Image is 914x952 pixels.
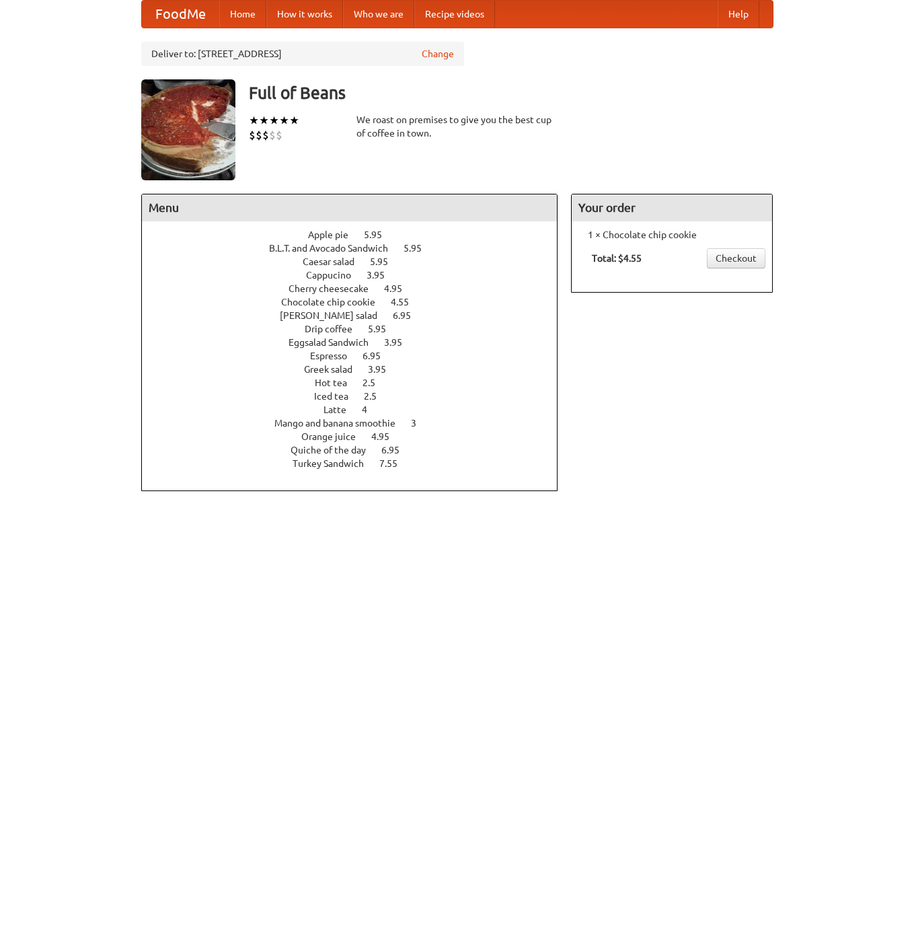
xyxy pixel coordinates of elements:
[707,248,765,268] a: Checkout
[304,364,411,375] a: Greek salad 3.95
[308,229,362,240] span: Apple pie
[256,128,262,143] li: $
[343,1,414,28] a: Who we are
[323,404,360,415] span: Latte
[303,256,413,267] a: Caesar salad 5.95
[142,194,558,221] h4: Menu
[269,243,447,254] a: B.L.T. and Avocado Sandwich 5.95
[718,1,759,28] a: Help
[379,458,411,469] span: 7.55
[262,128,269,143] li: $
[356,113,558,140] div: We roast on premises to give you the best cup of coffee in town.
[281,297,434,307] a: Chocolate chip cookie 4.55
[364,391,390,402] span: 2.5
[314,391,362,402] span: Iced tea
[301,431,369,442] span: Orange juice
[291,445,379,455] span: Quiche of the day
[411,418,430,429] span: 3
[249,79,773,106] h3: Full of Beans
[249,113,259,128] li: ★
[310,351,360,361] span: Espresso
[274,418,441,429] a: Mango and banana smoothie 3
[280,310,436,321] a: [PERSON_NAME] salad 6.95
[141,79,235,180] img: angular.jpg
[289,283,382,294] span: Cherry cheesecake
[306,270,365,281] span: Cappucino
[592,253,642,264] b: Total: $4.55
[289,113,299,128] li: ★
[384,283,416,294] span: 4.95
[279,113,289,128] li: ★
[249,128,256,143] li: $
[304,364,366,375] span: Greek salad
[315,377,400,388] a: Hot tea 2.5
[269,113,279,128] li: ★
[393,310,424,321] span: 6.95
[363,377,389,388] span: 2.5
[368,324,399,334] span: 5.95
[391,297,422,307] span: 4.55
[293,458,422,469] a: Turkey Sandwich 7.55
[266,1,343,28] a: How it works
[370,256,402,267] span: 5.95
[367,270,398,281] span: 3.95
[141,42,464,66] div: Deliver to: [STREET_ADDRESS]
[291,445,424,455] a: Quiche of the day 6.95
[368,364,399,375] span: 3.95
[364,229,395,240] span: 5.95
[280,310,391,321] span: [PERSON_NAME] salad
[362,404,381,415] span: 4
[422,47,454,61] a: Change
[274,418,409,429] span: Mango and banana smoothie
[572,194,772,221] h4: Your order
[363,351,394,361] span: 6.95
[306,270,410,281] a: Cappucino 3.95
[259,113,269,128] li: ★
[269,243,402,254] span: B.L.T. and Avocado Sandwich
[414,1,495,28] a: Recipe videos
[281,297,389,307] span: Chocolate chip cookie
[404,243,435,254] span: 5.95
[289,337,382,348] span: Eggsalad Sandwich
[305,324,411,334] a: Drip coffee 5.95
[305,324,366,334] span: Drip coffee
[142,1,219,28] a: FoodMe
[314,391,402,402] a: Iced tea 2.5
[323,404,392,415] a: Latte 4
[578,228,765,242] li: 1 × Chocolate chip cookie
[308,229,407,240] a: Apple pie 5.95
[381,445,413,455] span: 6.95
[289,337,427,348] a: Eggsalad Sandwich 3.95
[276,128,282,143] li: $
[293,458,377,469] span: Turkey Sandwich
[219,1,266,28] a: Home
[303,256,368,267] span: Caesar salad
[269,128,276,143] li: $
[371,431,403,442] span: 4.95
[301,431,414,442] a: Orange juice 4.95
[315,377,360,388] span: Hot tea
[384,337,416,348] span: 3.95
[289,283,427,294] a: Cherry cheesecake 4.95
[310,351,406,361] a: Espresso 6.95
